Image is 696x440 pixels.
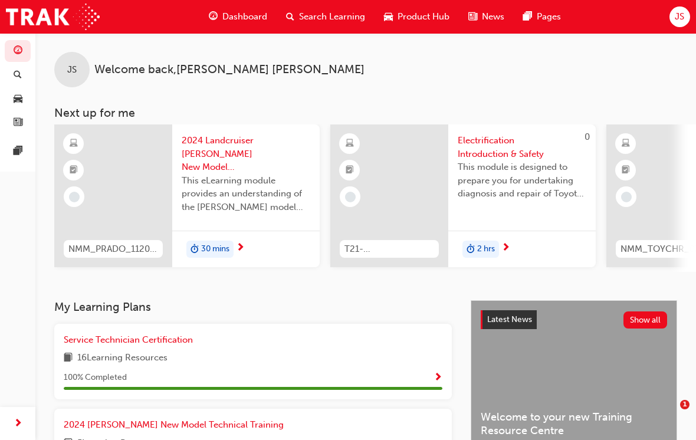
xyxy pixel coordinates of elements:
[467,242,475,257] span: duration-icon
[585,132,590,142] span: 0
[468,9,477,24] span: news-icon
[64,334,193,345] span: Service Technician Certification
[54,124,320,267] a: NMM_PRADO_112024_MODULE_12024 Landcruiser [PERSON_NAME] New Model Mechanisms - Model Outline 1Thi...
[434,370,442,385] button: Show Progress
[345,192,356,202] span: learningRecordVerb_NONE-icon
[459,5,514,29] a: news-iconNews
[201,242,229,256] span: 30 mins
[94,63,365,77] span: Welcome back , [PERSON_NAME] [PERSON_NAME]
[622,136,630,152] span: learningResourceType_ELEARNING-icon
[481,310,667,329] a: Latest NewsShow all
[286,9,294,24] span: search-icon
[680,400,690,409] span: 1
[209,9,218,24] span: guage-icon
[482,10,504,24] span: News
[458,160,586,201] span: This module is designed to prepare you for undertaking diagnosis and repair of Toyota & Lexus Ele...
[199,5,277,29] a: guage-iconDashboard
[346,163,354,178] span: booktick-icon
[14,70,22,81] span: search-icon
[68,242,158,256] span: NMM_PRADO_112024_MODULE_1
[14,416,22,431] span: next-icon
[384,9,393,24] span: car-icon
[344,242,434,256] span: T21-FOD_HVIS_PREREQ
[477,242,495,256] span: 2 hrs
[481,411,667,437] span: Welcome to your new Training Resource Centre
[622,163,630,178] span: booktick-icon
[623,311,668,329] button: Show all
[537,10,561,24] span: Pages
[182,134,310,174] span: 2024 Landcruiser [PERSON_NAME] New Model Mechanisms - Model Outline 1
[675,10,684,24] span: JS
[14,146,22,157] span: pages-icon
[182,174,310,214] span: This eLearning module provides an understanding of the [PERSON_NAME] model line-up and its Katash...
[67,63,77,77] span: JS
[14,118,22,129] span: news-icon
[54,300,452,314] h3: My Learning Plans
[70,163,78,178] span: booktick-icon
[375,5,459,29] a: car-iconProduct Hub
[14,46,22,57] span: guage-icon
[434,373,442,383] span: Show Progress
[6,4,100,30] img: Trak
[64,419,284,430] span: 2024 [PERSON_NAME] New Model Technical Training
[191,242,199,257] span: duration-icon
[501,243,510,254] span: next-icon
[330,124,596,267] a: 0T21-FOD_HVIS_PREREQElectrification Introduction & SafetyThis module is designed to prepare you f...
[64,333,198,347] a: Service Technician Certification
[77,351,168,366] span: 16 Learning Resources
[70,136,78,152] span: learningResourceType_ELEARNING-icon
[64,371,127,385] span: 100 % Completed
[458,134,586,160] span: Electrification Introduction & Safety
[621,192,632,202] span: learningRecordVerb_NONE-icon
[398,10,449,24] span: Product Hub
[64,351,73,366] span: book-icon
[14,94,22,104] span: car-icon
[346,136,354,152] span: learningResourceType_ELEARNING-icon
[669,6,690,27] button: JS
[656,400,684,428] iframe: Intercom live chat
[299,10,365,24] span: Search Learning
[64,418,288,432] a: 2024 [PERSON_NAME] New Model Technical Training
[514,5,570,29] a: pages-iconPages
[69,192,80,202] span: learningRecordVerb_NONE-icon
[236,243,245,254] span: next-icon
[487,314,532,324] span: Latest News
[523,9,532,24] span: pages-icon
[222,10,267,24] span: Dashboard
[35,106,696,120] h3: Next up for me
[277,5,375,29] a: search-iconSearch Learning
